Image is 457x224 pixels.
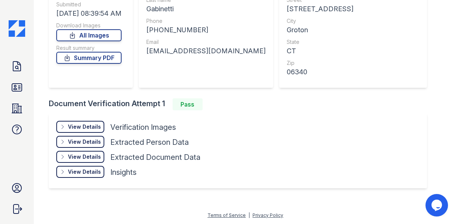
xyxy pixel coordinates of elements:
div: Phone [146,17,266,25]
div: Extracted Document Data [110,152,200,162]
div: [PHONE_NUMBER] [146,25,266,35]
div: View Details [68,123,101,131]
div: Extracted Person Data [110,137,189,147]
a: All Images [56,29,122,41]
div: Download Images [56,22,122,29]
div: Document Verification Attempt 1 [49,98,433,110]
div: Verification Images [110,122,176,132]
div: Groton [287,25,419,35]
div: Pass [173,98,203,110]
div: Gabinetti [146,4,266,14]
div: View Details [68,153,101,161]
div: 06340 [287,67,419,77]
div: [STREET_ADDRESS] [287,4,419,14]
div: | [248,212,250,218]
div: Submitted [56,1,122,8]
div: View Details [68,138,101,146]
div: City [287,17,419,25]
iframe: chat widget [425,194,449,216]
div: State [287,38,419,46]
div: Insights [110,167,137,177]
div: CT [287,46,419,56]
div: [DATE] 08:39:54 AM [56,8,122,19]
img: CE_Icon_Blue-c292c112584629df590d857e76928e9f676e5b41ef8f769ba2f05ee15b207248.png [9,20,25,37]
a: Privacy Policy [253,212,283,218]
div: Result summary [56,44,122,52]
a: Terms of Service [207,212,246,218]
div: View Details [68,168,101,176]
a: Summary PDF [56,52,122,64]
div: Email [146,38,266,46]
div: [EMAIL_ADDRESS][DOMAIN_NAME] [146,46,266,56]
div: Zip [287,59,419,67]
